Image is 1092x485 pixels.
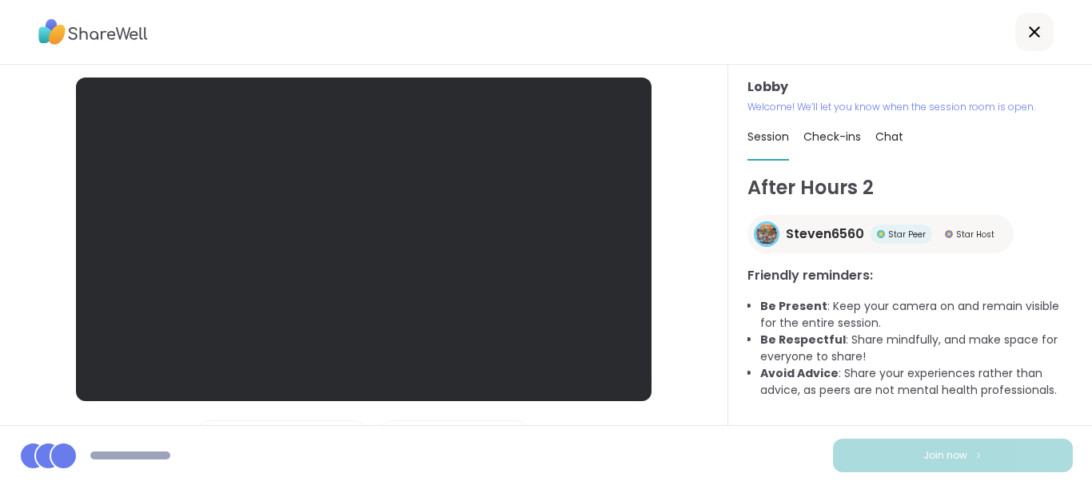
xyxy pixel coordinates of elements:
[786,225,864,244] span: Steven6560
[760,332,846,348] b: Be Respectful
[974,451,983,459] img: ShareWell Logomark
[760,365,1073,399] li: : Share your experiences rather than advice, as peers are not mental health professionals.
[875,129,903,145] span: Chat
[387,421,401,453] img: Camera
[956,229,994,241] span: Star Host
[747,215,1014,253] a: Steven6560Steven6560Star PeerStar PeerStar HostStar Host
[945,230,953,238] img: Star Host
[747,266,1073,285] h3: Friendly reminders:
[923,448,967,463] span: Join now
[760,298,1073,332] li: : Keep your camera on and remain visible for the entire session.
[760,298,827,314] b: Be Present
[833,439,1073,472] button: Join now
[888,229,926,241] span: Star Peer
[760,332,1073,365] li: : Share mindfully, and make space for everyone to share!
[204,421,218,453] img: Microphone
[747,78,1073,97] h3: Lobby
[38,14,148,50] img: ShareWell Logo
[803,129,861,145] span: Check-ins
[877,230,885,238] img: Star Peer
[747,173,1073,202] h1: After Hours 2
[225,421,229,453] span: |
[747,100,1073,114] p: Welcome! We’ll let you know when the session room is open.
[408,421,412,453] span: |
[756,224,777,244] img: Steven6560
[760,365,839,381] b: Avoid Advice
[747,129,789,145] span: Session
